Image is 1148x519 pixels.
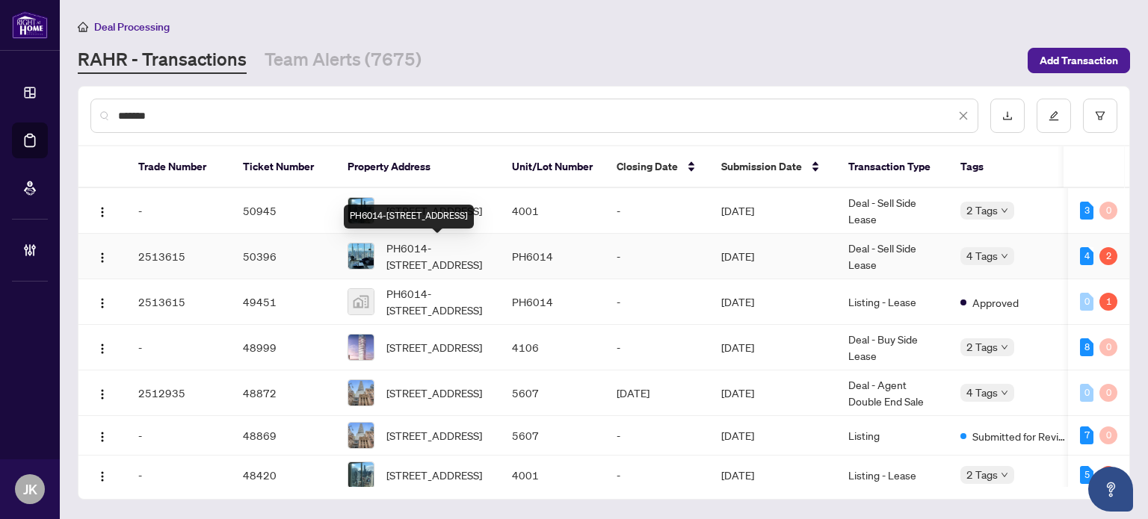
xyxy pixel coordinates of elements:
td: [DATE] [709,234,836,279]
div: 3 [1080,202,1093,220]
button: Logo [90,423,114,447]
span: [STREET_ADDRESS] [386,467,482,483]
span: download [1002,111,1013,121]
div: 0 [1080,293,1093,311]
td: Deal - Sell Side Lease [836,188,948,234]
td: 2513615 [126,234,231,279]
td: Listing - Lease [836,456,948,495]
td: 50396 [231,234,336,279]
th: Ticket Number [231,146,336,188]
div: 2 [1099,247,1117,265]
span: 4 Tags [966,384,998,401]
td: 50945 [231,188,336,234]
img: logo [12,11,48,39]
div: 0 [1099,426,1117,444]
td: - [126,188,231,234]
img: thumbnail-img [348,423,374,448]
span: down [1001,207,1008,214]
td: 4106 [500,325,605,370]
td: [DATE] [709,416,836,456]
span: down [1001,344,1008,351]
div: 8 [1080,338,1093,356]
td: Deal - Agent Double End Sale [836,370,948,416]
a: RAHR - Transactions [78,47,247,74]
div: 1 [1099,293,1117,311]
button: Logo [90,244,114,268]
td: - [126,325,231,370]
div: 0 [1080,384,1093,402]
span: edit [1049,111,1059,121]
td: [DATE] [709,279,836,325]
img: thumbnail-img [348,335,374,360]
td: 48999 [231,325,336,370]
img: Logo [96,470,108,482]
button: download [990,99,1025,133]
th: Tags [948,146,1081,188]
img: thumbnail-img [348,289,374,314]
div: PH6014-[STREET_ADDRESS] [344,205,474,229]
span: 4 Tags [966,247,998,264]
img: thumbnail-img [348,462,374,488]
button: Logo [90,290,114,314]
td: - [605,325,709,370]
span: [STREET_ADDRESS] [386,427,482,444]
td: 48869 [231,416,336,456]
td: [DATE] [709,456,836,495]
span: home [78,22,88,32]
td: 2512935 [126,370,231,416]
span: Submission Date [721,158,802,175]
td: - [605,234,709,279]
td: 4001 [500,188,605,234]
td: [DATE] [709,325,836,370]
td: - [605,416,709,456]
span: PH6014-[STREET_ADDRESS] [386,240,488,273]
td: 5607 [500,370,605,416]
td: - [126,456,231,495]
span: close [958,111,969,121]
td: Listing [836,416,948,456]
td: Deal - Sell Side Lease [836,234,948,279]
span: JK [23,479,37,500]
div: 7 [1080,426,1093,444]
button: Logo [90,463,114,487]
th: Unit/Lot Number [500,146,605,188]
th: Trade Number [126,146,231,188]
button: Logo [90,381,114,405]
img: Logo [96,388,108,400]
button: filter [1083,99,1117,133]
td: Deal - Buy Side Lease [836,325,948,370]
td: 48420 [231,456,336,495]
span: down [1001,471,1008,479]
button: Open asap [1088,467,1133,512]
div: 0 [1099,338,1117,356]
div: 4 [1080,247,1093,265]
div: 0 [1099,202,1117,220]
th: Submission Date [709,146,836,188]
span: down [1001,252,1008,260]
td: [DATE] [709,188,836,234]
img: Logo [96,343,108,355]
span: PH6014-[STREET_ADDRESS] [386,285,488,318]
td: PH6014 [500,279,605,325]
img: thumbnail-img [348,380,374,405]
td: Listing - Lease [836,279,948,325]
div: 5 [1080,466,1093,484]
img: Logo [96,252,108,264]
span: Closing Date [617,158,678,175]
span: 2 Tags [966,338,998,355]
span: Add Transaction [1040,49,1118,72]
td: - [605,279,709,325]
button: edit [1037,99,1071,133]
td: - [126,416,231,456]
button: Logo [90,335,114,359]
td: 49451 [231,279,336,325]
td: PH6014 [500,234,605,279]
span: [STREET_ADDRESS] [386,385,482,401]
td: 2513615 [126,279,231,325]
span: Submitted for Review [972,428,1070,444]
img: Logo [96,297,108,309]
span: Approved [972,294,1019,311]
span: 2 Tags [966,466,998,483]
th: Transaction Type [836,146,948,188]
span: [STREET_ADDRESS] [386,339,482,355]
